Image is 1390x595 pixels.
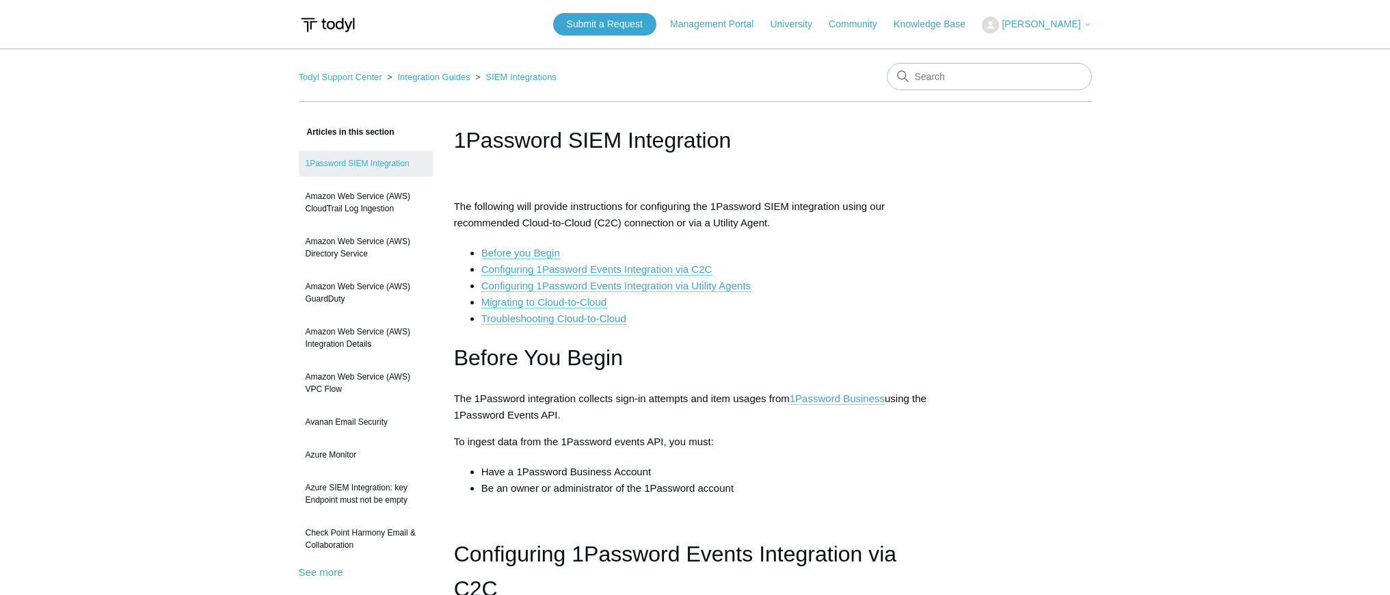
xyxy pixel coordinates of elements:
[454,434,937,450] p: To ingest data from the 1Password events API, you must:
[299,566,343,578] a: See more
[299,72,385,82] li: Todyl Support Center
[481,263,712,276] a: Configuring 1Password Events Integration via C2C
[481,296,606,308] a: Migrating to Cloud-to-Cloud
[299,274,433,312] a: Amazon Web Service (AWS) GuardDuty
[454,198,937,231] p: The following will provide instructions for configuring the 1Password SIEM integration using our ...
[299,72,382,82] a: Todyl Support Center
[481,480,937,497] li: Be an owner or administrator of the 1Password account
[481,313,626,325] a: Troubleshooting Cloud-to-Cloud
[670,17,767,31] a: Management Portal
[299,12,357,38] img: Todyl Support Center Help Center home page
[454,341,937,375] h1: Before You Begin
[299,520,433,558] a: Check Point Harmony Email & Collaboration
[472,72,557,82] li: SIEM Integrations
[887,63,1092,90] input: Search
[299,228,433,267] a: Amazon Web Service (AWS) Directory Service
[982,16,1091,34] button: [PERSON_NAME]
[481,247,560,259] a: Before you Begin
[299,409,433,435] a: Avanan Email Security
[397,72,470,82] a: Integration Guides
[299,364,433,402] a: Amazon Web Service (AWS) VPC Flow
[553,13,656,36] a: Submit a Request
[454,124,937,157] h1: 1Password SIEM Integration
[454,391,937,423] p: The 1Password integration collects sign-in attempts and item usages from using the 1Password Even...
[894,17,979,31] a: Knowledge Base
[299,127,395,137] span: Articles in this section
[1002,18,1080,29] span: [PERSON_NAME]
[481,280,751,292] a: Configuring 1Password Events Integration via Utility Agents
[384,72,472,82] li: Integration Guides
[299,183,433,222] a: Amazon Web Service (AWS) CloudTrail Log Ingestion
[481,464,937,480] li: Have a 1Password Business Account
[299,150,433,176] a: 1Password SIEM Integration
[299,475,433,513] a: Azure SIEM Integration: key Endpoint must not be empty
[299,442,433,468] a: Azure Monitor
[299,319,433,357] a: Amazon Web Service (AWS) Integration Details
[790,393,885,405] a: 1Password Business
[829,17,891,31] a: Community
[486,72,557,82] a: SIEM Integrations
[770,17,825,31] a: University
